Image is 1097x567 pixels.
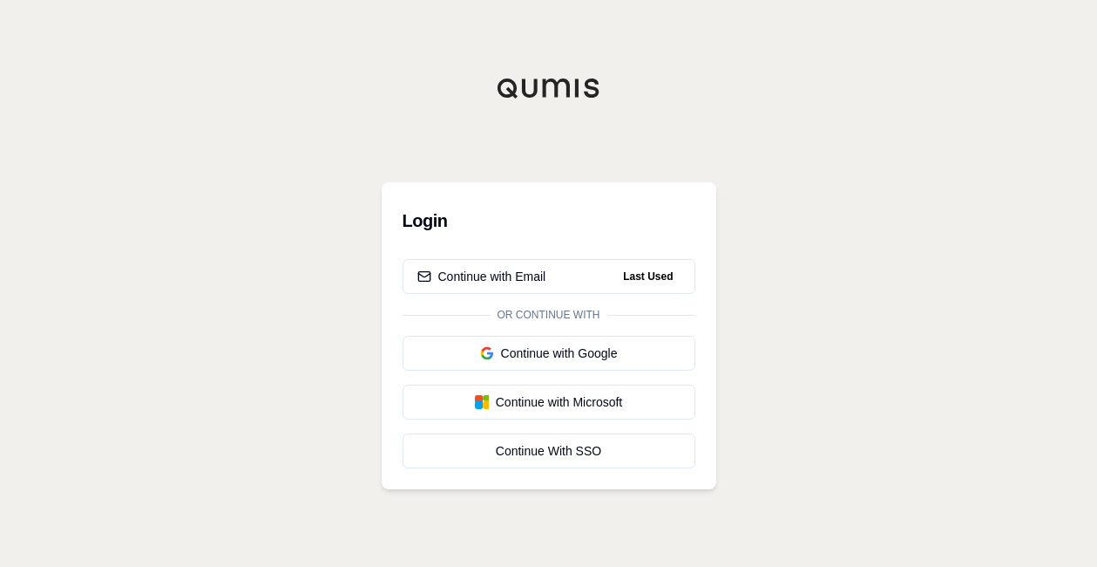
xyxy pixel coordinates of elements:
[417,442,681,460] div: Continue With SSO
[491,308,607,322] span: Or continue with
[403,259,695,294] button: Continue with EmailLast Used
[417,345,681,362] div: Continue with Google
[403,336,695,371] button: Continue with Google
[616,266,680,287] span: Last Used
[417,393,681,411] div: Continue with Microsoft
[417,268,546,285] div: Continue with Email
[403,203,695,238] h3: Login
[403,434,695,468] a: Continue With SSO
[403,385,695,420] button: Continue with Microsoft
[497,78,601,99] img: Qumis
